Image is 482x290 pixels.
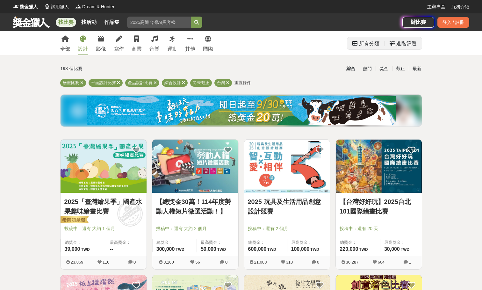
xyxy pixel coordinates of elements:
[152,140,238,193] img: Cover Image
[63,80,79,85] span: 繪畫比賽
[75,3,82,10] img: Logo
[310,247,319,252] span: TWD
[110,239,143,246] span: 最高獎金：
[203,31,213,55] a: 國際
[378,260,385,265] span: 664
[79,18,99,27] a: 找活動
[409,260,411,265] span: 1
[401,247,409,252] span: TWD
[156,239,193,246] span: 總獎金：
[102,18,122,27] a: 作品集
[59,216,89,225] img: 老闆娘嚴選
[75,4,114,10] a: LogoDream & Hunter
[61,140,147,193] img: Cover Image
[437,17,469,28] div: 登入 / 註冊
[384,246,400,252] span: 30,000
[248,197,326,216] a: 2025 玩具及生活用品創意設計競賽
[156,225,234,232] span: 投稿中：還有 大約 2 個月
[359,37,379,50] div: 所有分類
[128,80,153,85] span: 產品設計比賽
[201,246,216,252] span: 50,000
[340,239,376,246] span: 總獎金：
[176,247,184,252] span: TWD
[91,80,116,85] span: 平面設計比賽
[267,247,276,252] span: TWD
[185,45,195,53] div: 其他
[376,63,392,74] div: 獎金
[133,260,136,265] span: 0
[359,63,376,74] div: 熱門
[409,63,425,74] div: 最新
[392,63,409,74] div: 截止
[13,4,38,10] a: Logo獎金獵人
[248,225,326,232] span: 投稿中：還有 2 個月
[96,31,106,55] a: 影像
[65,246,80,252] span: 39,000
[82,4,114,10] span: Dream & Hunter
[87,96,396,125] img: bbde9c48-f993-4d71-8b4e-c9f335f69c12.jpg
[286,260,293,265] span: 318
[248,246,267,252] span: 600,000
[103,260,110,265] span: 116
[64,225,143,232] span: 投稿中：還有 大約 1 個月
[402,17,434,28] a: 辦比賽
[78,45,88,53] div: 設計
[51,4,69,10] span: 試用獵人
[167,45,177,53] div: 運動
[342,63,359,74] div: 綜合
[56,18,76,27] a: 找比賽
[451,4,469,10] a: 服務介紹
[64,197,143,216] a: 2025「臺灣繪果季」國產水果趣味繪畫比賽
[78,31,88,55] a: 設計
[156,246,175,252] span: 300,000
[71,260,83,265] span: 23,869
[396,37,417,50] div: 進階篩選
[114,31,124,55] a: 寫作
[217,80,225,85] span: 台灣
[291,239,326,246] span: 最高獎金：
[81,247,90,252] span: TWD
[384,239,418,246] span: 最高獎金：
[60,31,70,55] a: 全部
[359,247,368,252] span: TWD
[340,246,358,252] span: 220,000
[167,31,177,55] a: 運動
[114,45,124,53] div: 寫作
[110,246,113,252] span: --
[195,260,200,265] span: 56
[149,45,160,53] div: 音樂
[193,80,209,85] span: 尚未截止
[185,31,195,55] a: 其他
[317,260,319,265] span: 0
[201,239,234,246] span: 最高獎金：
[65,239,102,246] span: 總獎金：
[234,80,251,85] span: 重置條件
[156,197,234,216] a: 【總獎金30萬！114年度勞動人權短片徵選活動！】
[164,80,181,85] span: 綜合設計
[427,4,445,10] a: 主辦專區
[61,63,181,74] div: 193 個比賽
[96,45,106,53] div: 影像
[336,140,422,193] img: Cover Image
[132,31,142,55] a: 商業
[13,3,19,10] img: Logo
[244,140,330,193] img: Cover Image
[291,246,310,252] span: 100,000
[203,45,213,53] div: 國際
[163,260,174,265] span: 3,160
[248,239,283,246] span: 總獎金：
[254,260,267,265] span: 21,088
[225,260,227,265] span: 0
[346,260,359,265] span: 36,287
[340,225,418,232] span: 投稿中：還有 20 天
[132,45,142,53] div: 商業
[217,247,226,252] span: TWD
[20,4,38,10] span: 獎金獵人
[340,197,418,216] a: 【台灣好好玩】2025台北101國際繪畫比賽
[44,3,50,10] img: Logo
